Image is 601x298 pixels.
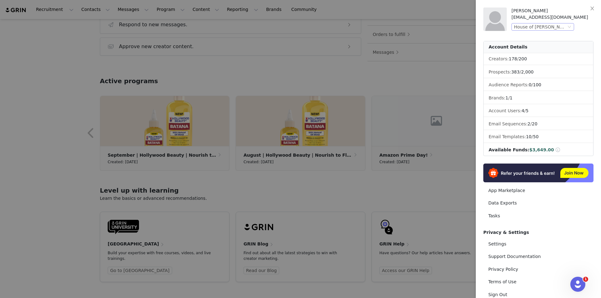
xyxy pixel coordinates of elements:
span: 2 [527,121,530,126]
span: / [506,95,513,100]
span: 200 [519,56,527,61]
span: 0 [529,82,532,87]
a: Tasks [483,210,593,222]
span: 178 [509,56,517,61]
a: Data Exports [483,197,593,209]
span: / [511,69,534,74]
img: Refer & Earn [483,164,593,182]
a: Privacy Policy [483,264,593,275]
span: 20 [532,121,537,126]
div: [PERSON_NAME] [511,8,593,14]
span: Available Funds: [489,147,529,152]
li: Email Templates: [484,131,593,143]
span: 4 [521,108,524,113]
a: Support Documentation [483,251,593,262]
span: / [521,108,529,113]
i: icon: down [568,25,571,29]
span: 5 [526,108,529,113]
span: 383 [511,69,520,74]
i: icon: close [590,6,595,11]
span: Privacy & Settings [483,230,529,235]
span: 1 [510,95,512,100]
li: Brands: [484,92,593,104]
span: 50 [533,134,539,139]
li: Audience Reports: / [484,79,593,91]
div: House of [PERSON_NAME], Inc. (Hollywood Beauty) [514,23,566,30]
a: Settings [483,238,593,250]
span: 100 [533,82,542,87]
img: placeholder-profile.jpg [483,8,507,31]
span: 1 [506,95,508,100]
span: 10 [526,134,532,139]
span: $3,649.00 [529,147,554,152]
span: 2,000 [521,69,534,74]
span: 1 [583,277,588,282]
li: Account Users: [484,105,593,117]
span: / [527,121,537,126]
div: [EMAIL_ADDRESS][DOMAIN_NAME] [511,14,593,21]
a: App Marketplace [483,185,593,196]
li: Creators: [484,53,593,65]
li: Prospects: [484,66,593,78]
span: / [509,56,527,61]
li: Email Sequences: [484,118,593,130]
div: Account Details [484,41,593,53]
span: / [526,134,538,139]
a: Terms of Use [483,276,593,288]
iframe: Intercom live chat [570,277,585,292]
